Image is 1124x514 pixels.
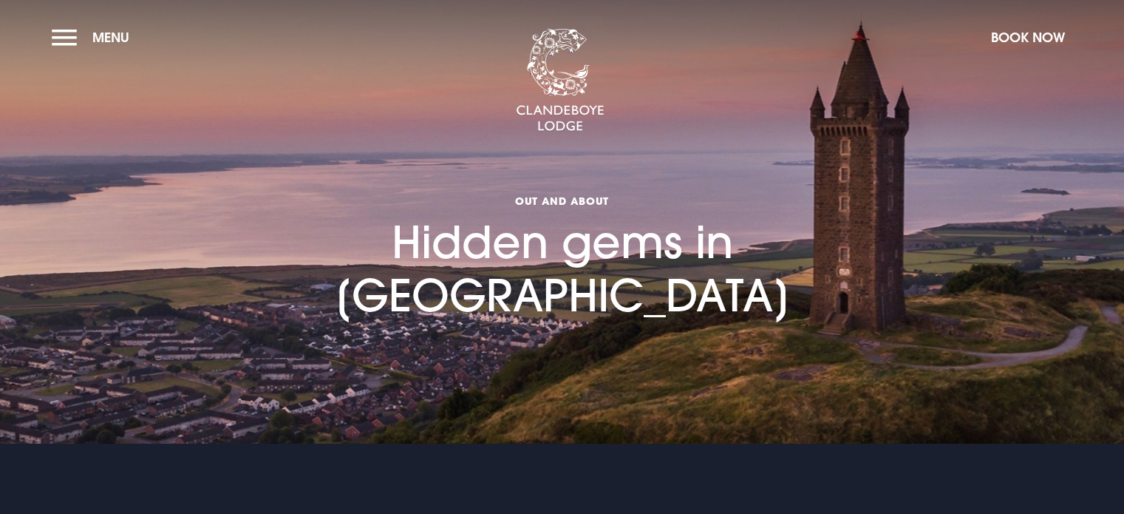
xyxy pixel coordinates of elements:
button: Book Now [984,21,1072,53]
span: Menu [92,29,129,46]
button: Menu [52,21,137,53]
h1: Hidden gems in [GEOGRAPHIC_DATA] [267,129,858,322]
span: Out and About [267,194,858,208]
img: Clandeboye Lodge [516,29,604,132]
